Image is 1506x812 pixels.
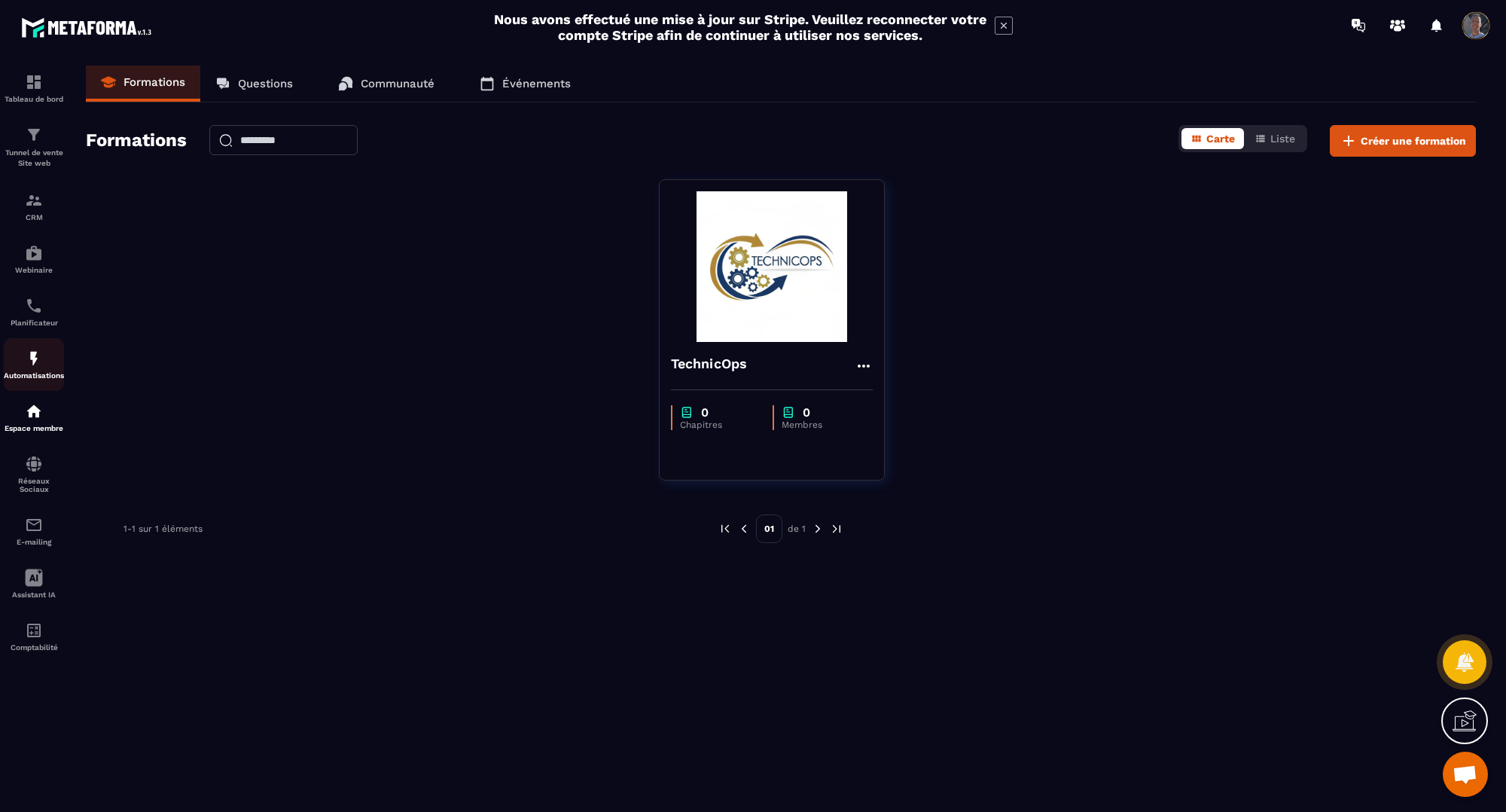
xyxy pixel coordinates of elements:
[4,591,64,599] p: Assistant IA
[1206,133,1235,145] span: Carte
[25,191,43,209] img: formation
[788,523,806,535] p: de 1
[830,522,843,536] img: next
[4,391,64,444] a: automationsautomationsEspace membre
[803,405,810,420] p: 0
[811,522,825,536] img: next
[25,126,43,144] img: formation
[4,371,64,380] p: Automatisations
[718,522,732,536] img: prev
[4,643,64,652] p: Comptabilité
[25,455,43,473] img: social-network
[25,402,43,420] img: automations
[4,114,64,180] a: formationformationTunnel de vente Site web
[4,266,64,274] p: Webinaire
[4,62,64,114] a: formationformationTableau de bord
[4,424,64,432] p: Espace membre
[4,338,64,391] a: automationsautomationsAutomatisations
[1361,133,1466,148] span: Créer une formation
[86,66,200,102] a: Formations
[323,66,450,102] a: Communauté
[4,95,64,103] p: Tableau de bord
[1270,133,1295,145] span: Liste
[4,505,64,557] a: emailemailE-mailing
[123,524,203,534] p: 1-1 sur 1 éléments
[4,180,64,233] a: formationformationCRM
[4,477,64,493] p: Réseaux Sociaux
[701,405,709,420] p: 0
[671,191,873,342] img: formation-background
[737,522,751,536] img: prev
[4,538,64,546] p: E-mailing
[123,75,185,89] p: Formations
[25,73,43,91] img: formation
[25,621,43,640] img: accountant
[4,319,64,327] p: Planificateur
[1245,128,1304,149] button: Liste
[361,77,434,90] p: Communauté
[4,285,64,338] a: schedulerschedulerPlanificateur
[25,297,43,315] img: scheduler
[4,233,64,285] a: automationsautomationsWebinaire
[238,77,293,90] p: Questions
[1330,125,1476,157] button: Créer une formation
[493,11,987,43] h2: Nous avons effectué une mise à jour sur Stripe. Veuillez reconnecter votre compte Stripe afin de ...
[4,444,64,505] a: social-networksocial-networkRéseaux Sociaux
[671,353,748,374] h4: TechnicOps
[25,516,43,534] img: email
[659,179,904,499] a: formation-backgroundTechnicOpschapter0Chapitreschapter0Membres
[86,125,187,157] h2: Formations
[25,350,43,368] img: automations
[1443,752,1488,797] div: Ouvrir le chat
[1181,128,1244,149] button: Carte
[4,148,64,169] p: Tunnel de vente Site web
[465,66,586,102] a: Événements
[680,420,758,430] p: Chapitres
[782,420,858,430] p: Membres
[4,610,64,663] a: accountantaccountantComptabilité
[502,77,571,90] p: Événements
[782,405,795,420] img: chapter
[25,244,43,262] img: automations
[21,14,157,41] img: logo
[680,405,694,420] img: chapter
[4,557,64,610] a: Assistant IA
[4,213,64,221] p: CRM
[756,514,782,543] p: 01
[200,66,308,102] a: Questions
